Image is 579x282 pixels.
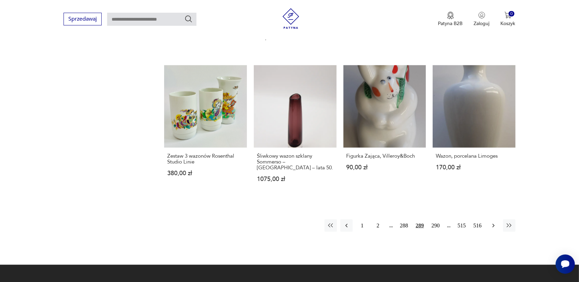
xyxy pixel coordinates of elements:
[456,219,468,232] button: 515
[184,15,193,23] button: Szukaj
[556,255,575,274] iframe: Smartsupp widget button
[347,153,423,159] h3: Figurka Zająca, Villeroy&Boch
[167,153,244,165] h3: Zestaw 3 wazonów Rosenthal Studio Linie
[254,65,337,196] a: Śliwkowy wazon szklany Sommerso – Skandynawia – lata 50.Śliwkowy wazon szklany Sommerso – [GEOGRA...
[438,20,463,27] p: Patyna B2B
[347,165,423,170] p: 90,00 zł
[501,20,515,27] p: Koszyk
[501,12,515,27] button: 0Koszyk
[281,8,301,29] img: Patyna - sklep z meblami i dekoracjami vintage
[167,170,244,176] p: 380,00 zł
[478,12,485,19] img: Ikonka użytkownika
[436,153,512,159] h3: Wazon, porcelana Limoges
[372,219,384,232] button: 2
[414,219,426,232] button: 289
[356,219,368,232] button: 1
[472,219,484,232] button: 516
[257,35,333,41] p: 180,00 zł
[398,219,410,232] button: 288
[436,165,512,170] p: 170,00 zł
[438,12,463,27] button: Patyna B2B
[164,65,247,196] a: Zestaw 3 wazonów Rosenthal Studio LinieZestaw 3 wazonów Rosenthal Studio Linie380,00 zł
[504,12,511,19] img: Ikona koszyka
[343,65,426,196] a: Figurka Zająca, Villeroy&BochFigurka Zająca, Villeroy&Boch90,00 zł
[257,153,333,171] h3: Śliwkowy wazon szklany Sommerso – [GEOGRAPHIC_DATA] – lata 50.
[433,65,515,196] a: Wazon, porcelana LimogesWazon, porcelana Limoges170,00 zł
[64,13,102,25] button: Sprzedawaj
[438,12,463,27] a: Ikona medaluPatyna B2B
[509,11,514,17] div: 0
[474,12,490,27] button: Zaloguj
[64,17,102,22] a: Sprzedawaj
[257,176,333,182] p: 1075,00 zł
[447,12,454,19] img: Ikona medalu
[474,20,490,27] p: Zaloguj
[430,219,442,232] button: 290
